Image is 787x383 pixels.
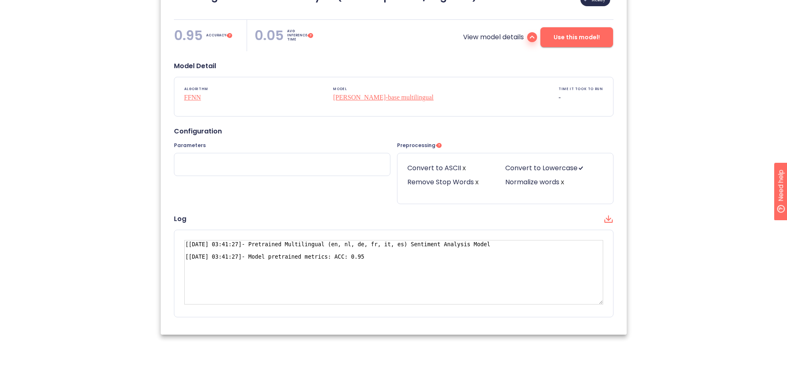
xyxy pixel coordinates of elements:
[540,27,613,47] button: Use this model!
[333,93,433,102] p: [PERSON_NAME]-base multilingual
[559,87,603,91] p: TIME IT TOOK TO RUN
[184,87,208,91] p: ALGORITHM
[310,33,311,38] tspan: ?
[228,33,230,38] tspan: ?
[407,163,461,173] p: Convert to ASCII
[287,29,307,42] p: AVG INFERENCE TIME
[554,32,600,43] span: Use this model!
[174,27,203,44] p: 0.95
[407,177,474,187] p: Remove Stop Words
[476,178,479,186] span: x
[505,163,578,173] p: Convert to Lowercase
[559,93,603,102] p: -
[184,240,603,304] textarea: [[DATE] 03:41:27]- Pretrained Multilingual (en, nl, de, fr, it, es) Sentiment Analysis Model [[DA...
[438,143,440,148] tspan: ?
[174,62,216,70] p: Model Detail
[206,33,226,38] p: ACCURACY
[561,178,564,186] span: x
[174,142,206,149] p: Parameters
[174,215,186,223] p: Log
[333,87,433,91] p: MODEL
[184,93,208,102] p: FFNN
[254,27,284,44] p: 0.05
[174,127,222,136] p: Configuration
[397,142,435,149] p: Preprocessing
[463,32,524,42] p: View model details
[463,164,466,172] span: x
[505,177,559,187] p: Normalize words
[19,2,51,12] span: Need help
